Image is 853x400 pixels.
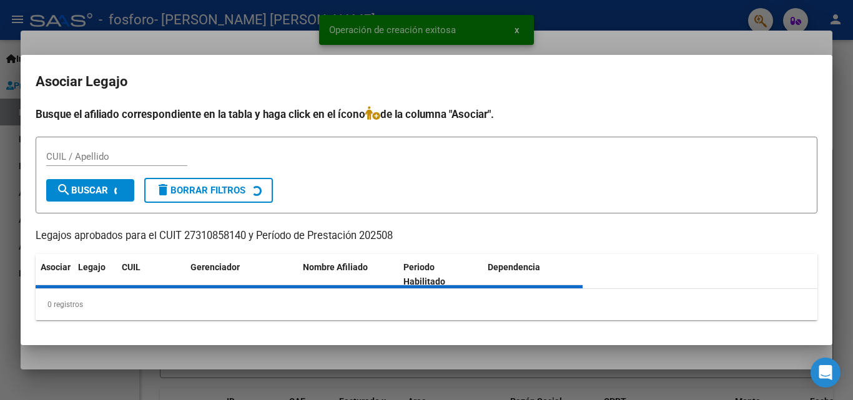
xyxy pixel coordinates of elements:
[488,262,540,272] span: Dependencia
[483,254,583,295] datatable-header-cell: Dependencia
[122,262,141,272] span: CUIL
[185,254,298,295] datatable-header-cell: Gerenciador
[78,262,106,272] span: Legajo
[155,185,245,196] span: Borrar Filtros
[73,254,117,295] datatable-header-cell: Legajo
[403,262,445,286] span: Periodo Habilitado
[36,106,817,122] h4: Busque el afiliado correspondiente en la tabla y haga click en el ícono de la columna "Asociar".
[46,179,134,202] button: Buscar
[56,182,71,197] mat-icon: search
[117,254,185,295] datatable-header-cell: CUIL
[36,254,73,295] datatable-header-cell: Asociar
[144,178,273,203] button: Borrar Filtros
[303,262,368,272] span: Nombre Afiliado
[398,254,483,295] datatable-header-cell: Periodo Habilitado
[36,70,817,94] h2: Asociar Legajo
[811,358,841,388] div: Open Intercom Messenger
[155,182,170,197] mat-icon: delete
[36,289,817,320] div: 0 registros
[36,228,817,244] p: Legajos aprobados para el CUIT 27310858140 y Período de Prestación 202508
[190,262,240,272] span: Gerenciador
[56,185,108,196] span: Buscar
[298,254,398,295] datatable-header-cell: Nombre Afiliado
[41,262,71,272] span: Asociar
